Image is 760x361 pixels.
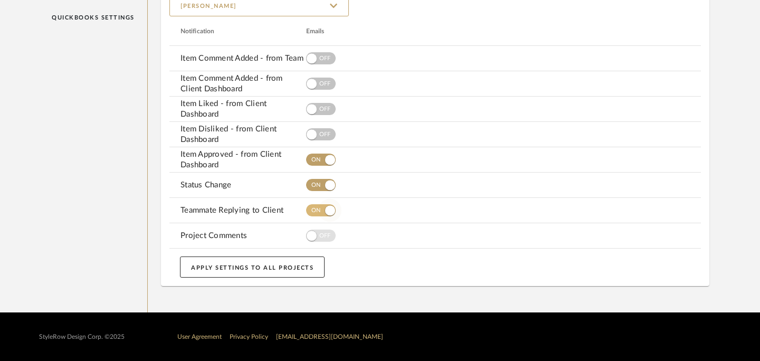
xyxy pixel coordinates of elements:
a: Privacy Policy [230,334,268,340]
td: Item Comment Added - from Team [168,53,306,64]
td: Project Comments [168,231,306,241]
a: [EMAIL_ADDRESS][DOMAIN_NAME] [276,334,383,340]
td: Teammate Replying to Client [168,205,306,216]
td: Status Change [168,180,306,191]
td: Item Approved - from Client Dashboard [168,149,306,170]
a: QuickBooks Settings [39,7,148,28]
th: Notification [168,25,306,37]
th: Emails [306,25,444,37]
div: StyleRow Design Corp. ©2025 [39,333,125,341]
td: Item Liked - from Client Dashboard [168,99,306,120]
td: Item Comment Added - from Client Dashboard [168,73,306,94]
a: User Agreement [177,334,222,340]
button: APPLY SETTINGS TO ALL PROJECTS [180,256,325,278]
td: Item Disliked - from Client Dashboard [168,124,306,145]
